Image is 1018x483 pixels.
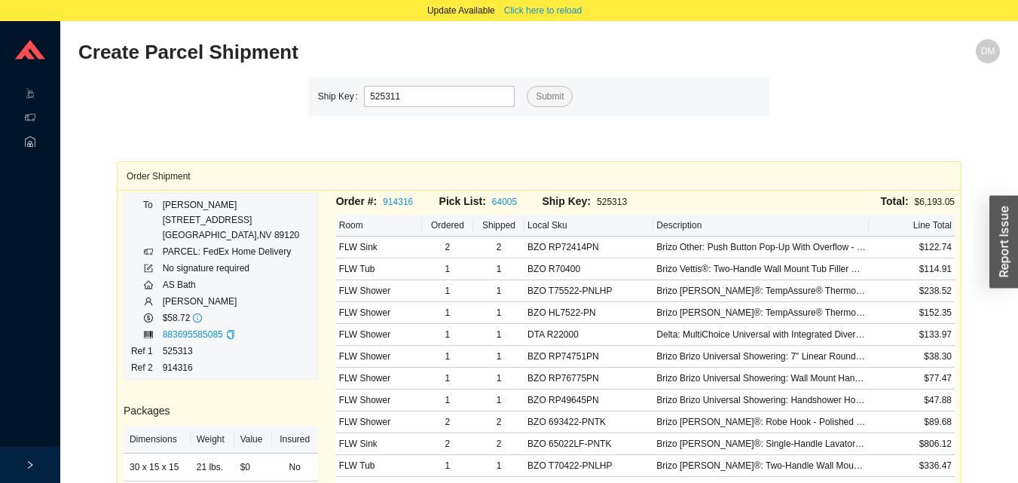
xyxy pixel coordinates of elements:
[336,411,422,433] td: FLW Shower
[869,324,955,346] td: $133.97
[163,329,223,340] a: 883695585085
[542,193,645,210] div: 525313
[869,411,955,433] td: $89.68
[504,3,582,18] span: Click here to reload
[473,215,524,237] th: Shipped
[422,390,473,411] td: 1
[869,215,955,237] th: Line Total
[336,280,422,302] td: FLW Shower
[26,460,35,469] span: right
[336,237,422,258] td: FLW Sink
[336,346,422,368] td: FLW Shower
[336,433,422,455] td: FLW Sink
[162,359,301,376] td: 914316
[524,215,653,237] th: Local Sku
[422,411,473,433] td: 2
[869,302,955,324] td: $152.35
[656,371,865,386] div: Brizo Brizo Universal Showering: Wall Mount Handshower Holder - Polished Nickel
[524,433,653,455] td: BZO 65022LF-PNTK
[336,258,422,280] td: FLW Tub
[869,433,955,455] td: $806.12
[130,343,162,359] td: Ref 1
[473,302,524,324] td: 1
[524,346,653,368] td: BZO RP74751PN
[162,343,301,359] td: 525313
[524,324,653,346] td: DTA R22000
[524,455,653,477] td: BZO T70422-PNLHP
[336,302,422,324] td: FLW Shower
[869,368,955,390] td: $77.47
[524,368,653,390] td: BZO RP76775PN
[422,324,473,346] td: 1
[191,426,234,454] th: Weight
[422,455,473,477] td: 1
[130,359,162,376] td: Ref 2
[645,193,955,210] div: $6,193.05
[144,330,153,339] span: barcode
[524,280,653,302] td: BZO T75522-PNLHP
[130,197,162,243] td: To
[473,411,524,433] td: 2
[869,258,955,280] td: $114.91
[656,261,865,277] div: Brizo Vettis®: Two-Handle Wall Mount Tub Filler Rough - Not Applicable
[527,86,573,107] button: Submit
[272,426,318,454] th: Insured
[234,426,272,454] th: Value
[473,455,524,477] td: 1
[473,390,524,411] td: 1
[524,302,653,324] td: BZO HL7522-PN
[542,195,591,207] span: Ship Key:
[473,368,524,390] td: 1
[653,215,868,237] th: Description
[336,390,422,411] td: FLW Shower
[144,313,153,323] span: dollar
[124,402,318,420] h3: Packages
[473,258,524,280] td: 1
[234,454,272,481] td: $0
[473,280,524,302] td: 1
[422,302,473,324] td: 1
[163,197,300,243] div: [PERSON_NAME] [STREET_ADDRESS] [GEOGRAPHIC_DATA] , NV 89120
[78,39,769,66] h2: Create Parcel Shipment
[473,433,524,455] td: 2
[226,330,235,339] span: copy
[492,197,517,207] a: 64005
[656,393,865,408] div: Brizo Brizo Universal Showering: Handshower Hose And Gaskets - Polished Nickel
[656,283,865,298] div: Brizo Frank Lloyd Wright®: TempAssure® Thermostatic Valve with 3-Function Integrated Diverter Tri...
[869,237,955,258] td: $122.74
[524,411,653,433] td: BZO 693422-PNTK
[869,280,955,302] td: $238.52
[524,390,653,411] td: BZO RP49645PN
[524,237,653,258] td: BZO RP72414PN
[656,240,865,255] div: Brizo Other: Push Button Pop-Up With Overflow - Polished Nickel
[656,327,865,342] div: Delta: MultiChoice Universal with Integrated Diverter Rough/Not Applicable
[127,162,952,190] div: Order Shipment
[162,277,301,293] td: AS Bath
[656,305,865,320] div: Brizo Frank Lloyd Wright®: TempAssure® Thermostatic Valve with Integrated Diverter Trim Lever Han...
[144,280,153,289] span: home
[162,293,301,310] td: [PERSON_NAME]
[383,197,413,207] a: 914316
[336,195,377,207] span: Order #:
[422,237,473,258] td: 2
[473,237,524,258] td: 2
[422,215,473,237] th: Ordered
[422,368,473,390] td: 1
[422,433,473,455] td: 2
[162,243,301,260] td: PARCEL: FedEx Home Delivery
[272,454,318,481] td: No
[656,414,865,430] div: Brizo Frank Lloyd Wright®: Robe Hook - Polished Nickel Wood
[422,280,473,302] td: 1
[881,195,909,207] span: Total:
[439,195,486,207] span: Pick List:
[336,368,422,390] td: FLW Shower
[981,39,995,63] span: DM
[869,455,955,477] td: $336.47
[191,454,234,481] td: 21 lbs.
[124,426,191,454] th: Dimensions
[524,258,653,280] td: BZO R70400
[162,260,301,277] td: No signature required
[144,264,153,273] span: form
[422,258,473,280] td: 1
[656,349,865,364] div: Brizo Brizo Universal Showering: 7" Linear Round Wall Mount Shower Arm And Flange - Polished Nickel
